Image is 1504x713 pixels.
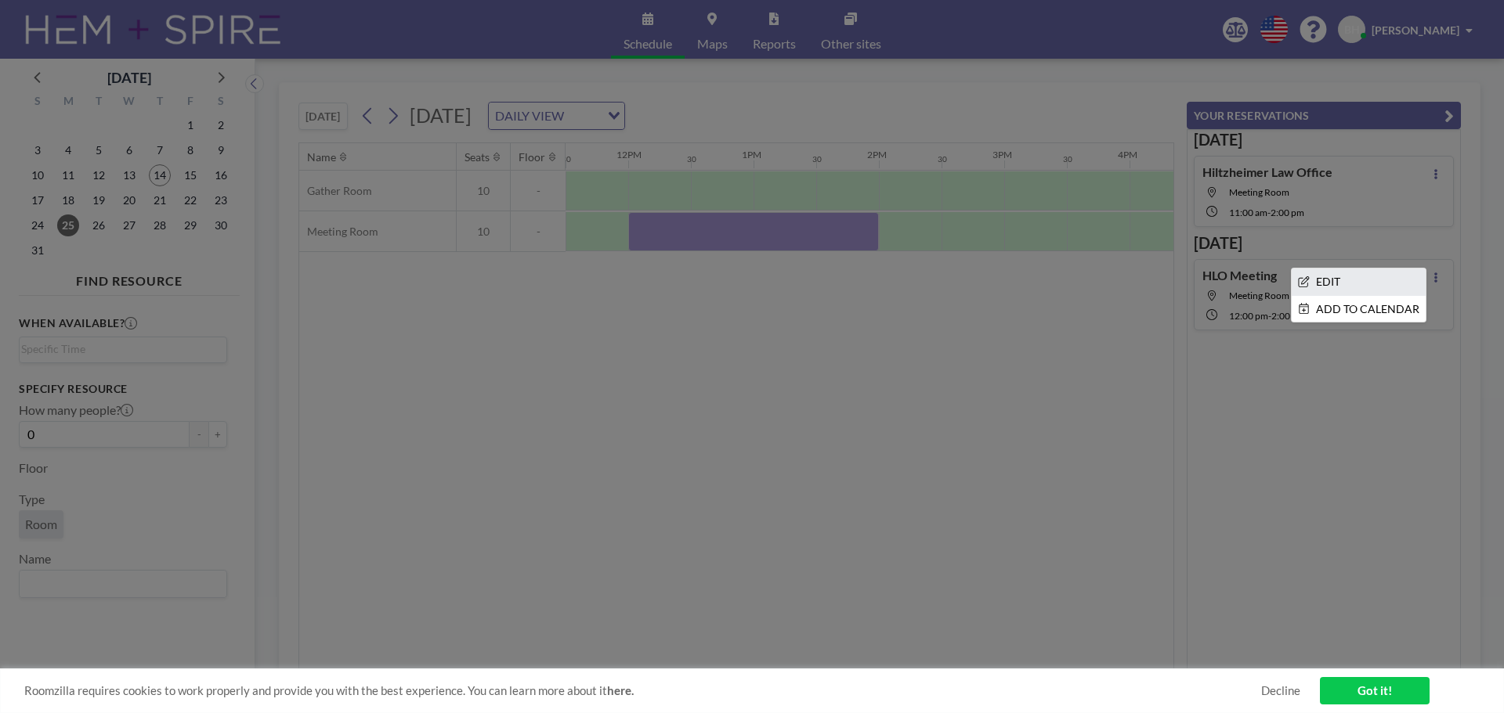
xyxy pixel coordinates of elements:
a: here. [607,683,634,697]
li: ADD TO CALENDAR [1292,296,1426,322]
a: Decline [1261,683,1300,698]
span: Roomzilla requires cookies to work properly and provide you with the best experience. You can lea... [24,683,1261,698]
li: EDIT [1292,268,1426,295]
a: Got it! [1320,677,1430,704]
